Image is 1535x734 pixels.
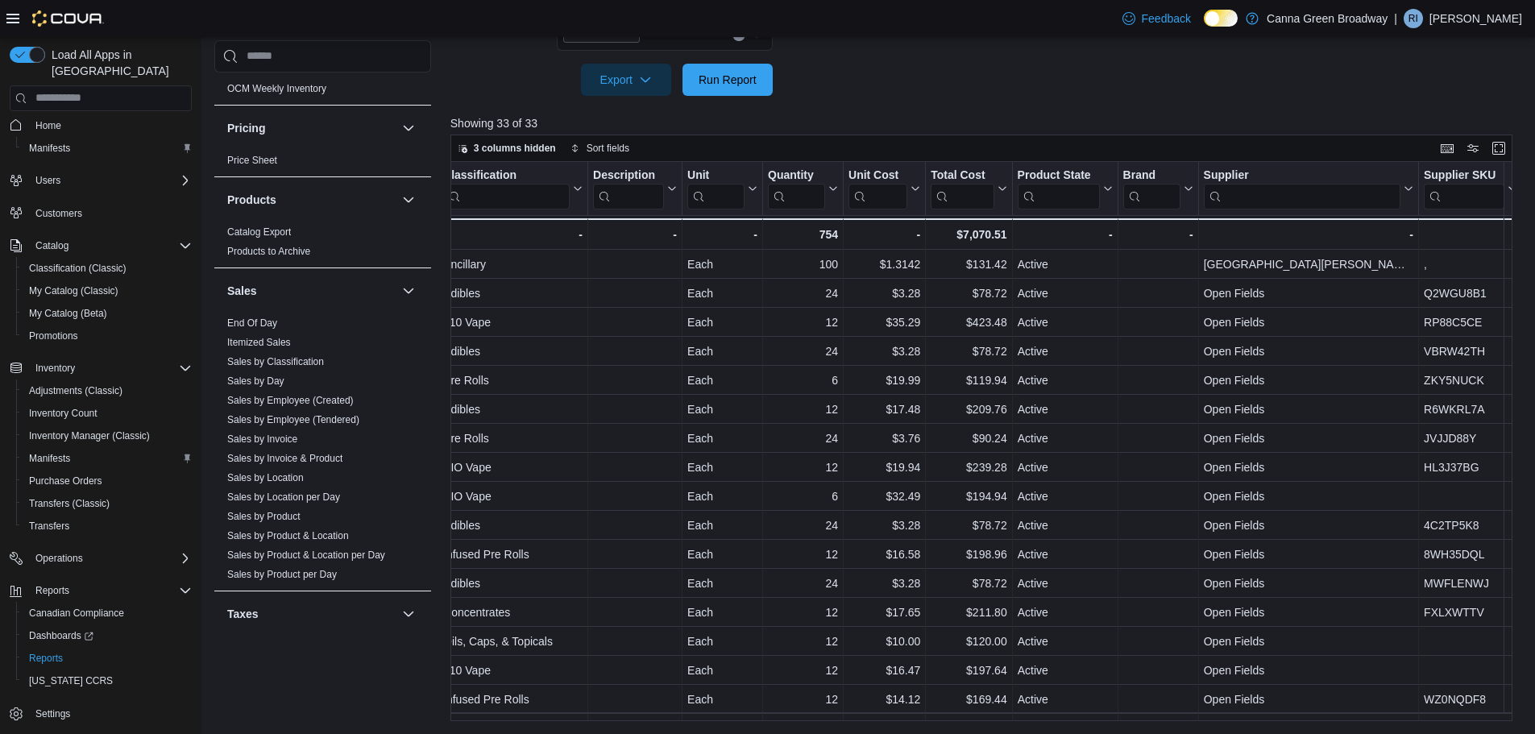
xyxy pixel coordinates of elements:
[227,154,277,167] span: Price Sheet
[1203,255,1413,274] div: [GEOGRAPHIC_DATA][PERSON_NAME],Amazon
[227,453,342,464] a: Sales by Invoice & Product
[23,471,192,491] span: Purchase Orders
[768,168,838,209] button: Quantity
[29,704,77,724] a: Settings
[1017,487,1112,506] div: Active
[23,326,192,346] span: Promotions
[443,342,583,361] div: Edibles
[581,64,671,96] button: Export
[23,259,133,278] a: Classification (Classic)
[23,304,114,323] a: My Catalog (Beta)
[931,545,1006,564] div: $198.96
[16,624,198,647] a: Dashboards
[227,336,291,349] span: Itemized Sales
[227,283,257,299] h3: Sales
[1017,429,1112,448] div: Active
[931,516,1006,535] div: $78.72
[227,226,291,238] span: Catalog Export
[29,171,67,190] button: Users
[848,516,920,535] div: $3.28
[29,407,97,420] span: Inventory Count
[29,236,192,255] span: Catalog
[931,225,1006,244] div: $7,070.51
[687,255,757,274] div: Each
[587,142,629,155] span: Sort fields
[848,225,920,244] div: -
[29,581,192,600] span: Reports
[768,168,825,209] div: Quantity
[29,171,192,190] span: Users
[16,137,198,160] button: Manifests
[227,192,396,208] button: Products
[23,516,76,536] a: Transfers
[1017,400,1112,419] div: Active
[1203,168,1400,209] div: Supplier
[29,307,107,320] span: My Catalog (Beta)
[1017,342,1112,361] div: Active
[848,458,920,477] div: $19.94
[227,82,326,95] span: OCM Weekly Inventory
[29,359,192,378] span: Inventory
[474,142,556,155] span: 3 columns hidden
[1424,458,1517,477] div: HL3J37BG
[1122,225,1193,244] div: -
[1424,400,1517,419] div: R6WKRL7A
[768,516,838,535] div: 24
[687,168,757,209] button: Unit
[768,225,838,244] div: 754
[699,72,757,88] span: Run Report
[23,649,192,668] span: Reports
[23,381,129,400] a: Adjustments (Classic)
[227,356,324,367] a: Sales by Classification
[16,280,198,302] button: My Catalog (Classic)
[227,317,277,330] span: End Of Day
[1203,225,1413,244] div: -
[1203,400,1413,419] div: Open Fields
[29,475,102,487] span: Purchase Orders
[931,168,994,183] div: Total Cost
[23,449,192,468] span: Manifests
[593,168,677,209] button: Description
[1203,429,1413,448] div: Open Fields
[1017,371,1112,390] div: Active
[45,47,192,79] span: Load All Apps in [GEOGRAPHIC_DATA]
[227,530,349,541] a: Sales by Product & Location
[768,168,825,183] div: Quantity
[1017,255,1112,274] div: Active
[16,515,198,537] button: Transfers
[768,284,838,303] div: 24
[687,545,757,564] div: Each
[227,246,310,257] a: Products to Archive
[768,400,838,419] div: 12
[227,375,284,387] a: Sales by Day
[931,487,1006,506] div: $194.94
[848,545,920,564] div: $16.58
[931,255,1006,274] div: $131.42
[16,602,198,624] button: Canadian Compliance
[29,203,192,223] span: Customers
[3,702,198,725] button: Settings
[23,494,192,513] span: Transfers (Classic)
[29,429,150,442] span: Inventory Manager (Classic)
[227,569,337,580] a: Sales by Product per Day
[227,83,326,94] a: OCM Weekly Inventory
[3,201,198,225] button: Customers
[1122,168,1193,209] button: Brand
[35,239,68,252] span: Catalog
[227,245,310,258] span: Products to Archive
[1424,168,1504,209] div: Supplier SKU
[1424,225,1517,244] div: -
[227,120,396,136] button: Pricing
[29,204,89,223] a: Customers
[687,342,757,361] div: Each
[29,330,78,342] span: Promotions
[443,574,583,593] div: Edibles
[768,313,838,332] div: 12
[16,325,198,347] button: Promotions
[227,433,297,445] a: Sales by Invoice
[1017,168,1112,209] button: Product State
[1203,545,1413,564] div: Open Fields
[687,168,745,183] div: Unit
[768,545,838,564] div: 12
